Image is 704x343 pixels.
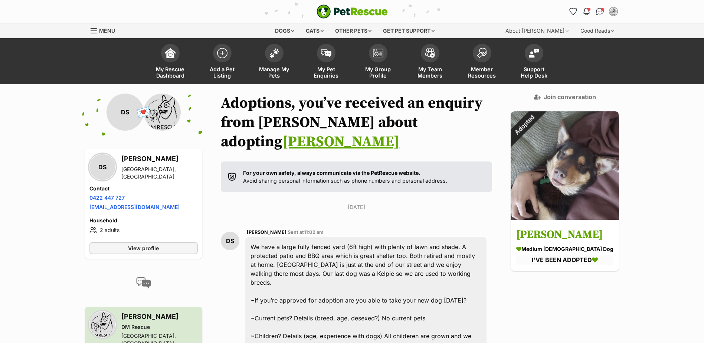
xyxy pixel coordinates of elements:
[608,6,619,17] button: My account
[270,23,299,38] div: Dogs
[91,23,120,37] a: Menu
[373,49,383,58] img: group-profile-icon-3fa3cf56718a62981997c0bc7e787c4b2cf8bcc04b72c1350f741eb67cf2f40e.svg
[413,66,447,79] span: My Team Members
[136,277,151,288] img: conversation-icon-4a6f8262b818ee0b60e3300018af0b2d0b884aa5de6e9bcb8d3d4eeb1a70a7c4.svg
[529,49,539,58] img: help-desk-icon-fdf02630f3aa405de69fd3d07c3f3aa587a6932b1a1747fa1d2bba05be0121f9.svg
[511,111,619,220] img: Arthur
[243,170,420,176] strong: For your own safety, always communicate via the PetRescue website.
[361,66,395,79] span: My Group Profile
[107,94,144,131] div: DS
[517,66,551,79] span: Support Help Desk
[516,245,613,253] div: medium [DEMOGRAPHIC_DATA] Dog
[575,23,619,38] div: Good Reads
[248,40,300,84] a: Manage My Pets
[330,23,377,38] div: Other pets
[89,242,198,254] a: View profile
[516,227,613,244] h3: [PERSON_NAME]
[511,214,619,221] a: Adopted
[352,40,404,84] a: My Group Profile
[477,48,487,58] img: member-resources-icon-8e73f808a243e03378d46382f2149f9095a855e16c252ad45f914b54edf8863c.svg
[456,40,508,84] a: Member Resources
[501,101,548,149] div: Adopted
[581,6,593,17] button: Notifications
[288,229,324,235] span: Sent at
[206,66,239,79] span: Add a Pet Listing
[500,23,574,38] div: About [PERSON_NAME]
[247,229,286,235] span: [PERSON_NAME]
[258,66,291,79] span: Manage My Pets
[144,40,196,84] a: My Rescue Dashboard
[378,23,440,38] div: Get pet support
[144,94,181,131] img: DM Rescue profile pic
[89,204,180,210] a: [EMAIL_ADDRESS][DOMAIN_NAME]
[165,48,176,58] img: dashboard-icon-eb2f2d2d3e046f16d808141f083e7271f6b2e854fb5c12c21221c1fb7104beca.svg
[221,203,492,211] p: [DATE]
[89,154,115,180] div: DS
[121,154,198,164] h3: [PERSON_NAME]
[121,323,198,331] div: DM Rescue
[89,195,125,201] a: 0422 447 727
[404,40,456,84] a: My Team Members
[304,229,324,235] span: 11:02 am
[301,23,329,38] div: Cats
[567,6,579,17] a: Favourites
[89,185,198,192] h4: Contact
[135,104,152,120] span: 💌
[121,166,198,180] div: [GEOGRAPHIC_DATA], [GEOGRAPHIC_DATA]
[282,133,399,151] a: [PERSON_NAME]
[596,8,604,15] img: chat-41dd97257d64d25036548639549fe6c8038ab92f7586957e7f3b1b290dea8141.svg
[321,49,331,57] img: pet-enquiries-icon-7e3ad2cf08bfb03b45e93fb7055b45f3efa6380592205ae92323e6603595dc1f.svg
[610,8,617,15] img: Lianna Watkins profile pic
[128,244,159,252] span: View profile
[508,40,560,84] a: Support Help Desk
[154,66,187,79] span: My Rescue Dashboard
[269,48,279,58] img: manage-my-pets-icon-02211641906a0b7f246fdf0571729dbe1e7629f14944591b6c1af311fb30b64b.svg
[511,221,619,271] a: [PERSON_NAME] medium [DEMOGRAPHIC_DATA] Dog I'VE BEEN ADOPTED
[465,66,499,79] span: Member Resources
[221,94,492,151] h1: Adoptions, you’ve received an enquiry from [PERSON_NAME] about adopting
[567,6,619,17] ul: Account quick links
[221,232,239,250] div: DS
[89,226,198,235] li: 2 adults
[300,40,352,84] a: My Pet Enquiries
[534,94,596,100] a: Join conversation
[317,4,388,19] a: PetRescue
[583,8,589,15] img: notifications-46538b983faf8c2785f20acdc204bb7945ddae34d4c08c2a6579f10ce5e182be.svg
[310,66,343,79] span: My Pet Enquiries
[89,311,115,337] img: DM Rescue profile pic
[196,40,248,84] a: Add a Pet Listing
[317,4,388,19] img: logo-e224e6f780fb5917bec1dbf3a21bbac754714ae5b6737aabdf751b685950b380.svg
[217,48,227,58] img: add-pet-listing-icon-0afa8454b4691262ce3f59096e99ab1cd57d4a30225e0717b998d2c9b9846f56.svg
[594,6,606,17] a: Conversations
[516,255,613,265] div: I'VE BEEN ADOPTED
[243,169,447,185] p: Avoid sharing personal information such as phone numbers and personal address.
[425,48,435,58] img: team-members-icon-5396bd8760b3fe7c0b43da4ab00e1e3bb1a5d9ba89233759b79545d2d3fc5d0d.svg
[99,27,115,34] span: Menu
[89,217,198,224] h4: Household
[121,311,198,322] h3: [PERSON_NAME]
